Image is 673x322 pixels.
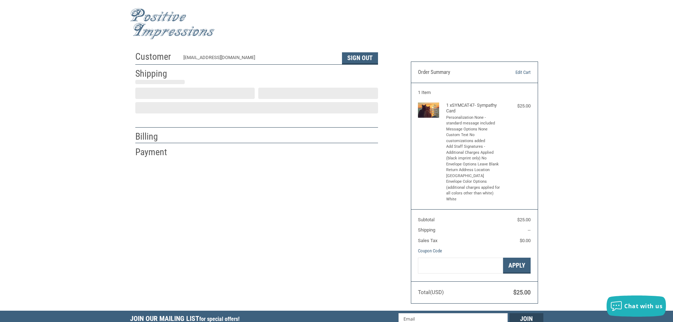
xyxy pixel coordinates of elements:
[446,132,501,144] li: Custom Text No customizations added
[418,248,442,253] a: Coupon Code
[135,51,177,63] h2: Customer
[517,217,531,222] span: $25.00
[418,90,531,95] h3: 1 Item
[446,115,501,127] li: Personalization None - standard message included
[418,217,435,222] span: Subtotal
[446,179,501,202] li: Envelope Color Options (additional charges applied for all colors other than white) White
[342,52,378,64] button: Sign Out
[418,258,503,274] input: Gift Certificate or Coupon Code
[135,146,177,158] h2: Payment
[528,227,531,233] span: --
[513,289,531,296] span: $25.00
[502,103,531,110] div: $25.00
[135,68,177,80] h2: Shipping
[183,54,335,64] div: [EMAIL_ADDRESS][DOMAIN_NAME]
[503,258,531,274] button: Apply
[446,162,501,168] li: Envelope Options Leave Blank
[520,238,531,243] span: $0.00
[418,69,495,76] h3: Order Summary
[418,227,435,233] span: Shipping
[130,8,215,40] img: Positive Impressions
[418,289,444,295] span: Total (USD)
[446,144,501,162] li: Add Staff Signatures - Additional Charges Applied (black imprint only) No
[135,131,177,142] h2: Billing
[495,69,531,76] a: Edit Cart
[607,295,666,317] button: Chat with us
[446,127,501,133] li: Message Options None
[446,103,501,114] h4: 1 x SYMCAT47- Sympathy Card
[624,302,662,310] span: Chat with us
[446,167,501,179] li: Return Address Location [GEOGRAPHIC_DATA]
[418,238,437,243] span: Sales Tax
